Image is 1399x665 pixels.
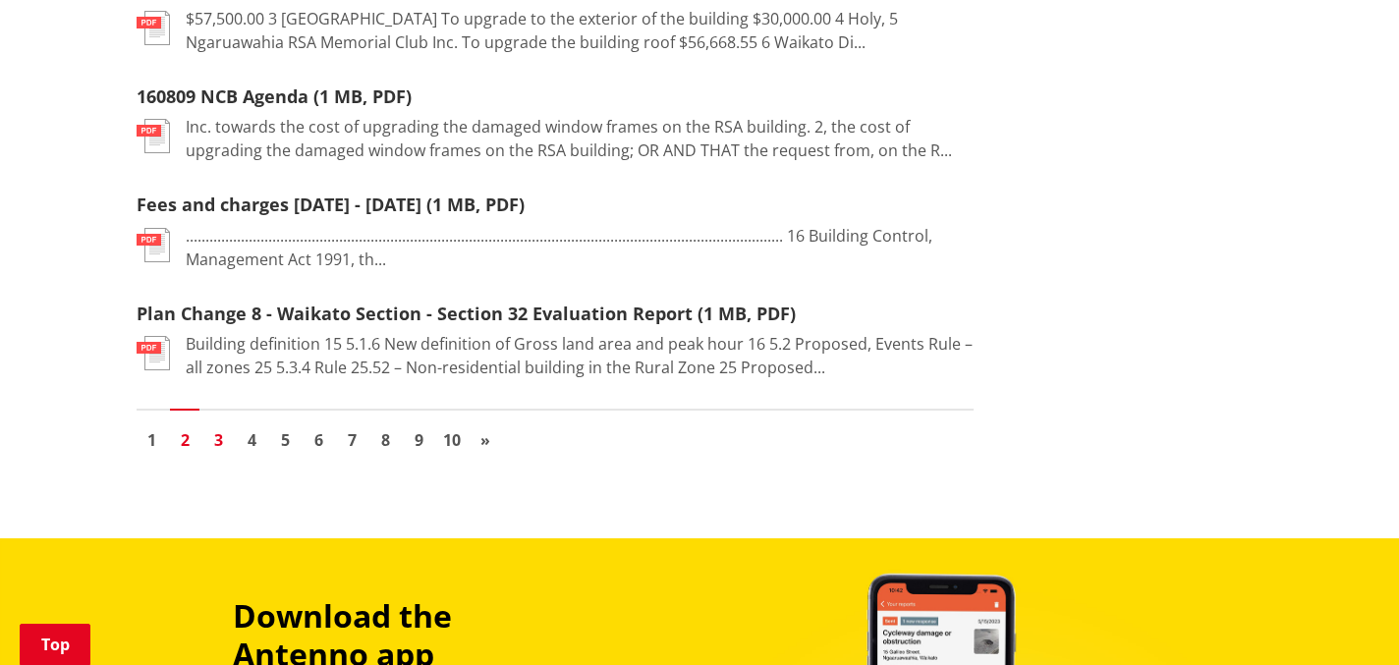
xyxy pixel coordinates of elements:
[170,425,199,455] a: Page 2
[1309,582,1379,653] iframe: Messenger Launcher
[480,429,490,451] span: »
[186,332,974,379] p: Building definition 15 5.1.6 New definition of Gross land area and peak hour 16 5.2 Proposed, Eve...
[137,193,525,216] a: Fees and charges [DATE] - [DATE] (1 MB, PDF)
[137,302,796,325] a: Plan Change 8 - Waikato Section - Section 32 Evaluation Report (1 MB, PDF)
[20,624,90,665] a: Top
[471,425,500,455] a: Go to next page
[270,425,300,455] a: Go to page 5
[370,425,400,455] a: Go to page 8
[137,119,170,153] img: document-pdf.svg
[137,409,974,460] nav: Pagination
[137,11,170,45] img: document-pdf.svg
[203,425,233,455] a: Go to page 3
[404,425,433,455] a: Go to page 9
[186,7,974,54] p: $57,500.00 3 [GEOGRAPHIC_DATA] To upgrade to the exterior of the building $30,000.00 4 Holy, 5 Ng...
[186,224,974,271] p: ....................................................................................................
[304,425,333,455] a: Go to page 6
[437,425,467,455] a: Go to page 10
[186,115,974,162] p: Inc. towards the cost of upgrading the damaged window frames on the RSA building. 2, the cost of ...
[137,425,166,455] a: Go to page 1
[137,84,412,108] a: 160809 NCB Agenda (1 MB, PDF)
[337,425,366,455] a: Go to page 7
[137,228,170,262] img: document-pdf.svg
[137,336,170,370] img: document-pdf.svg
[237,425,266,455] a: Go to page 4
